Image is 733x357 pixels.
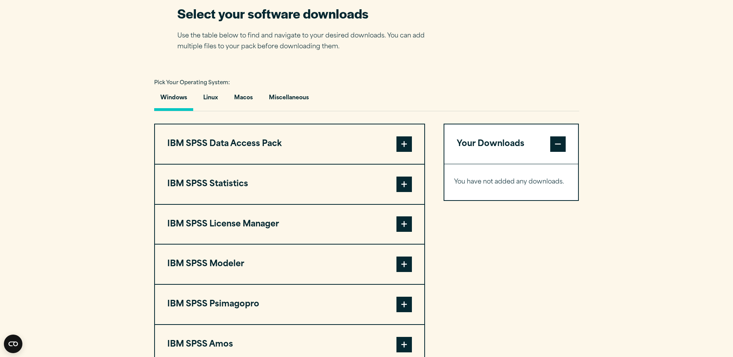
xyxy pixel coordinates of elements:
button: IBM SPSS Psimagopro [155,285,424,324]
button: Windows [154,89,193,111]
div: Your Downloads [444,164,578,200]
button: Open CMP widget [4,335,22,353]
button: IBM SPSS Statistics [155,165,424,204]
button: Your Downloads [444,124,578,164]
h2: Select your software downloads [177,5,436,22]
span: Pick Your Operating System: [154,80,230,85]
p: You have not added any downloads. [454,177,569,188]
button: IBM SPSS Modeler [155,245,424,284]
button: Miscellaneous [263,89,315,111]
p: Use the table below to find and navigate to your desired downloads. You can add multiple files to... [177,31,436,53]
button: Linux [197,89,224,111]
button: IBM SPSS License Manager [155,205,424,244]
button: Macos [228,89,259,111]
button: IBM SPSS Data Access Pack [155,124,424,164]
